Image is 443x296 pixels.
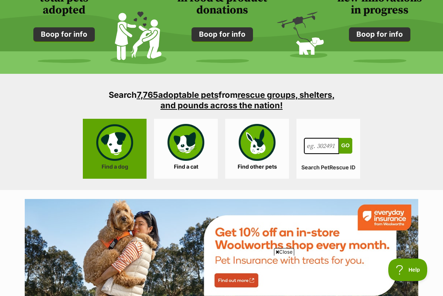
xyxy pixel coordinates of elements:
[349,27,410,42] a: Boop for info
[154,119,218,179] a: Find a cat
[83,119,147,179] a: Find a dog
[160,90,335,110] a: rescue groups, shelters, and pounds across the nation!
[33,27,95,42] a: Boop for info
[192,27,253,42] a: Boop for info
[388,259,428,281] iframe: Help Scout Beacon - Open
[137,90,219,100] a: 7,765adoptable pets
[40,259,403,292] iframe: Advertisement
[296,164,360,171] label: Search PetRescue ID
[304,138,339,154] input: eg. 302491
[225,119,289,179] a: Find other pets
[137,90,158,100] span: 7,765
[339,138,352,154] button: Go
[102,90,341,111] h3: Search from
[274,248,294,256] span: Close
